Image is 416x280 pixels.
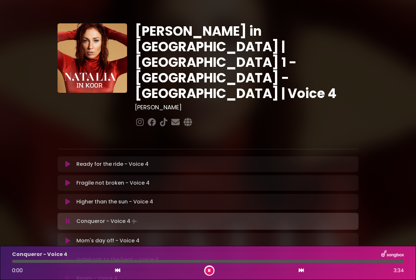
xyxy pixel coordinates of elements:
span: 0:00 [12,267,23,274]
img: waveform4.gif [130,217,139,226]
img: songbox-logo-white.png [381,250,404,259]
h3: [PERSON_NAME] [135,104,359,111]
img: YTVS25JmS9CLUqXqkEhs [58,23,127,93]
p: Ready for the ride - Voice 4 [76,160,149,168]
p: Conqueror - Voice 4 [12,250,67,258]
h1: [PERSON_NAME] in [GEOGRAPHIC_DATA] | [GEOGRAPHIC_DATA] 1 - [GEOGRAPHIC_DATA] - [GEOGRAPHIC_DATA] ... [135,23,359,101]
p: Mom's day off - Voice 4 [76,237,139,245]
span: 3:34 [394,267,404,274]
p: Conqueror - Voice 4 [76,217,139,226]
p: Higher than the sun - Voice 4 [76,198,153,206]
p: Fragile not broken - Voice 4 [76,179,149,187]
